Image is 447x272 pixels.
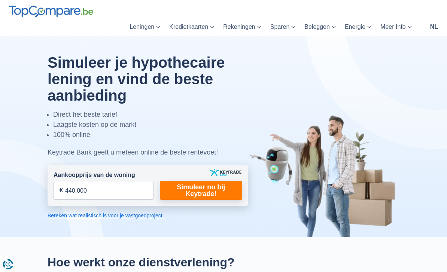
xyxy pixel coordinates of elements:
[250,114,399,237] img: image-hero
[60,186,63,195] span: €
[48,255,399,269] h2: Hoe werkt onze dienstverlening?
[210,169,241,176] img: keytrade
[48,147,248,158] div: Keytrade Bank geeft u meteen online de beste rentevoet!
[53,120,248,130] li: Laagste kosten op de markt
[48,54,248,104] h1: Simuleer je hypothecaire lening en vind de beste aanbieding
[165,18,219,36] a: Kredietkaarten
[160,181,242,200] a: Simuleer nu bij Keytrade!
[125,18,165,36] a: Leningen
[54,171,135,180] label: Aankoopprijs van de woning
[9,6,93,18] img: TopCompare
[219,18,265,36] a: Rekeningen
[53,130,248,140] li: 100% online
[300,18,340,36] a: Beleggen
[48,212,248,219] a: Bereken wat realistisch is voor je vastgoedproject
[426,18,443,36] a: nl
[266,18,300,36] a: Sparen
[340,18,376,36] a: Energie
[53,110,248,120] li: Direct het beste tarief
[376,18,416,36] a: Meer Info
